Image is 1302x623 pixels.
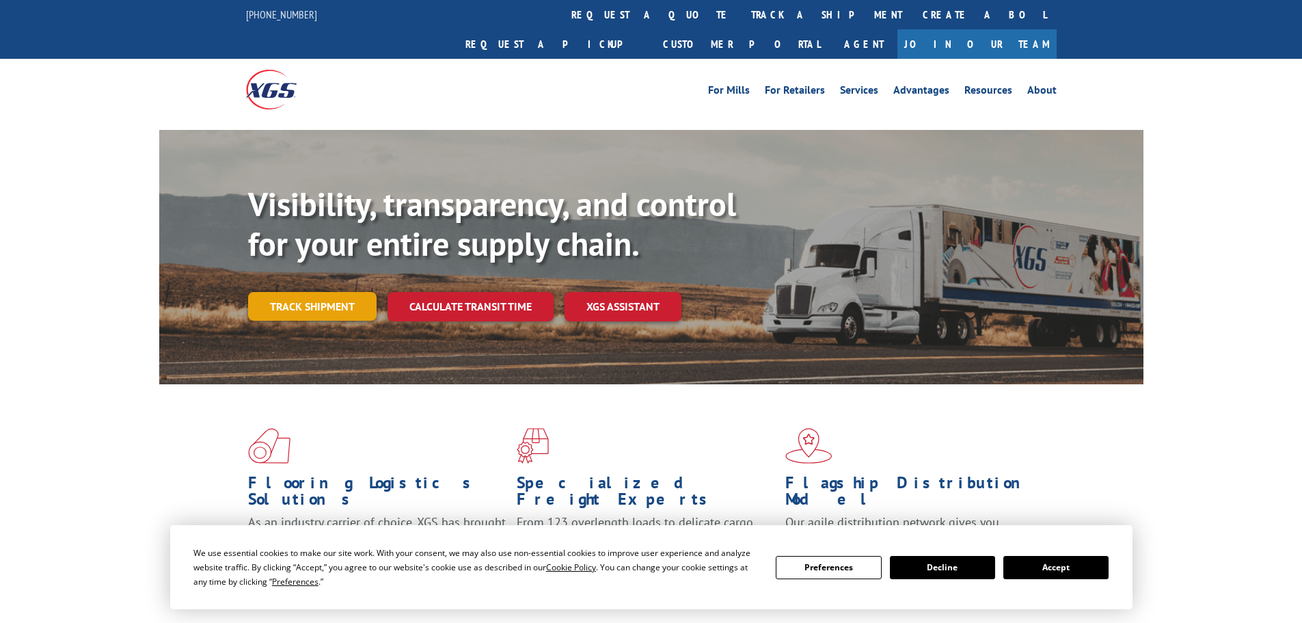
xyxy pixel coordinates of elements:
[785,514,1037,546] span: Our agile distribution network gives you nationwide inventory management on demand.
[193,546,759,589] div: We use essential cookies to make our site work. With your consent, we may also use non-essential ...
[455,29,653,59] a: Request a pickup
[785,475,1044,514] h1: Flagship Distribution Model
[517,475,775,514] h1: Specialized Freight Experts
[1027,85,1057,100] a: About
[840,85,878,100] a: Services
[546,561,596,573] span: Cookie Policy
[776,556,881,579] button: Preferences
[708,85,750,100] a: For Mills
[248,475,506,514] h1: Flooring Logistics Solutions
[785,428,832,464] img: xgs-icon-flagship-distribution-model-red
[830,29,897,59] a: Agent
[248,292,377,321] a: Track shipment
[1003,556,1109,579] button: Accept
[517,514,775,575] p: From 123 overlength loads to delicate cargo, our experienced staff knows the best way to move you...
[517,428,549,464] img: xgs-icon-focused-on-flooring-red
[893,85,949,100] a: Advantages
[248,183,736,265] b: Visibility, transparency, and control for your entire supply chain.
[272,576,318,587] span: Preferences
[565,292,681,321] a: XGS ASSISTANT
[248,514,506,563] span: As an industry carrier of choice, XGS has brought innovation and dedication to flooring logistics...
[653,29,830,59] a: Customer Portal
[964,85,1012,100] a: Resources
[388,292,554,321] a: Calculate transit time
[765,85,825,100] a: For Retailers
[897,29,1057,59] a: Join Our Team
[246,8,317,21] a: [PHONE_NUMBER]
[170,525,1133,609] div: Cookie Consent Prompt
[248,428,290,464] img: xgs-icon-total-supply-chain-intelligence-red
[890,556,995,579] button: Decline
